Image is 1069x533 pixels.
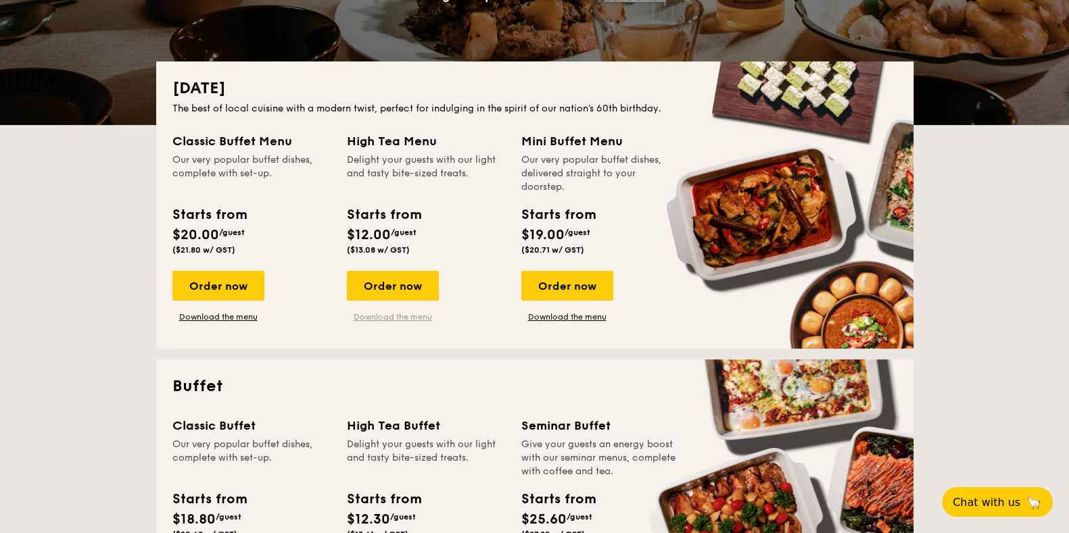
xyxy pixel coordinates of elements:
[391,228,417,237] span: /guest
[347,311,439,322] a: Download the menu
[172,511,216,528] span: $18.80
[521,245,584,255] span: ($20.71 w/ GST)
[347,153,505,194] div: Delight your guests with our light and tasty bite-sized treats.
[172,227,219,243] span: $20.00
[521,205,595,225] div: Starts from
[347,245,410,255] span: ($13.08 w/ GST)
[521,153,680,194] div: Our very popular buffet dishes, delivered straight to your doorstep.
[953,496,1020,509] span: Chat with us
[521,227,565,243] span: $19.00
[172,416,331,435] div: Classic Buffet
[521,438,680,478] div: Give your guests an energy boost with our seminar menus, complete with coffee and tea.
[347,511,390,528] span: $12.30
[521,132,680,151] div: Mini Buffet Menu
[521,311,613,322] a: Download the menu
[565,228,590,237] span: /guest
[390,512,416,522] span: /guest
[172,271,264,301] div: Order now
[172,311,264,322] a: Download the menu
[219,228,245,237] span: /guest
[172,245,235,255] span: ($21.80 w/ GST)
[347,416,505,435] div: High Tea Buffet
[172,376,897,397] h2: Buffet
[1026,494,1042,510] span: 🦙
[216,512,241,522] span: /guest
[172,132,331,151] div: Classic Buffet Menu
[172,489,246,509] div: Starts from
[347,271,439,301] div: Order now
[521,416,680,435] div: Seminar Buffet
[172,438,331,478] div: Our very popular buffet dishes, complete with set-up.
[172,102,897,116] div: The best of local cuisine with a modern twist, perfect for indulging in the spirit of our nation’...
[521,511,567,528] span: $25.60
[347,227,391,243] span: $12.00
[521,271,613,301] div: Order now
[942,487,1053,517] button: Chat with us🦙
[172,205,246,225] div: Starts from
[347,205,421,225] div: Starts from
[172,78,897,99] h2: [DATE]
[172,153,331,194] div: Our very popular buffet dishes, complete with set-up.
[347,438,505,478] div: Delight your guests with our light and tasty bite-sized treats.
[567,512,592,522] span: /guest
[347,489,421,509] div: Starts from
[347,132,505,151] div: High Tea Menu
[521,489,595,509] div: Starts from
